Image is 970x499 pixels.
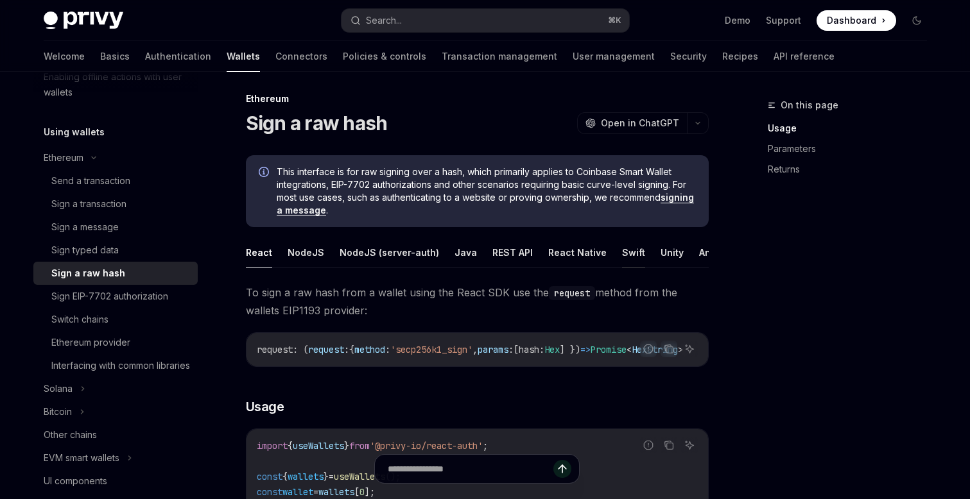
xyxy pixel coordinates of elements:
span: : [508,344,514,355]
a: Dashboard [817,10,896,31]
span: import [257,440,288,452]
span: Dashboard [827,14,876,27]
a: Connectors [275,41,327,72]
button: Toggle dark mode [906,10,927,31]
span: : [385,344,390,355]
span: HexString [632,344,678,355]
button: Swift [622,237,645,267]
a: Other chains [33,423,198,446]
div: UI components [44,473,107,489]
a: UI components [33,469,198,493]
button: Report incorrect code [640,437,657,453]
span: Hex [544,344,560,355]
span: Promise [591,344,627,355]
div: EVM smart wallets [44,450,119,466]
span: To sign a raw hash from a wallet using the React SDK use the method from the wallets EIP1193 prov... [246,283,709,319]
span: ; [483,440,488,452]
span: ⌘ K [608,15,621,26]
button: Search...⌘K [342,9,629,32]
div: Ethereum [246,92,709,105]
div: Sign EIP-7702 authorization [51,289,168,304]
a: Recipes [722,41,758,72]
span: => [580,344,591,355]
span: > [678,344,683,355]
button: REST API [492,237,533,267]
div: Sign a message [51,219,119,235]
span: method [354,344,385,355]
a: Send a transaction [33,169,198,192]
button: Copy the contents from the code block [661,341,677,357]
div: Ethereum provider [51,335,130,350]
div: Other chains [44,427,97,443]
a: Ethereum provider [33,331,198,354]
button: Open in ChatGPT [577,112,687,134]
a: Sign EIP-7702 authorization [33,285,198,308]
span: 'secp256k1_sign' [390,344,472,355]
button: Ask AI [681,341,698,357]
button: Java [455,237,477,267]
a: Welcome [44,41,85,72]
div: Interfacing with common libraries [51,358,190,373]
span: request [257,344,293,355]
span: } [344,440,349,452]
a: API reference [774,41,835,72]
span: [ [514,344,519,355]
a: Authentication [145,41,211,72]
span: { [349,344,354,355]
a: Transaction management [442,41,557,72]
button: Unity [661,237,684,267]
span: request [308,344,344,355]
a: User management [573,41,655,72]
h5: Using wallets [44,124,105,140]
button: Ask AI [681,437,698,453]
div: Search... [366,13,402,28]
a: Security [670,41,707,72]
button: React [246,237,272,267]
span: : [344,344,349,355]
div: Sign typed data [51,242,119,258]
a: Basics [100,41,130,72]
div: Sign a transaction [51,196,126,212]
div: Send a transaction [51,173,130,189]
a: Wallets [227,41,260,72]
svg: Info [259,167,272,180]
a: Switch chains [33,308,198,331]
div: Bitcoin [44,404,72,419]
div: Solana [44,381,73,396]
span: hash [519,344,539,355]
button: NodeJS [288,237,324,267]
span: On this page [781,97,838,113]
a: Sign a raw hash [33,262,198,285]
a: Support [766,14,801,27]
span: params [478,344,508,355]
button: React Native [548,237,607,267]
button: Report incorrect code [640,341,657,357]
a: Demo [725,14,750,27]
a: Policies & controls [343,41,426,72]
span: Open in ChatGPT [601,117,679,130]
button: Android [699,237,734,267]
button: Copy the contents from the code block [661,437,677,453]
span: This interface is for raw signing over a hash, which primarily applies to Coinbase Smart Wallet i... [277,165,696,217]
span: useWallets [293,440,344,452]
span: : ( [293,344,308,355]
span: : [539,344,544,355]
a: Sign a transaction [33,192,198,216]
button: NodeJS (server-auth) [340,237,439,267]
a: Sign a message [33,216,198,239]
span: from [349,440,370,452]
a: Returns [768,159,937,180]
div: Sign a raw hash [51,266,125,281]
img: dark logo [44,12,123,30]
div: Ethereum [44,150,83,165]
a: Sign typed data [33,239,198,262]
a: Interfacing with common libraries [33,354,198,377]
span: , [472,344,478,355]
span: Usage [246,398,284,416]
span: ] }) [560,344,580,355]
code: request [549,286,595,300]
span: { [288,440,293,452]
button: Send message [553,460,571,478]
h1: Sign a raw hash [246,112,388,135]
span: < [627,344,632,355]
